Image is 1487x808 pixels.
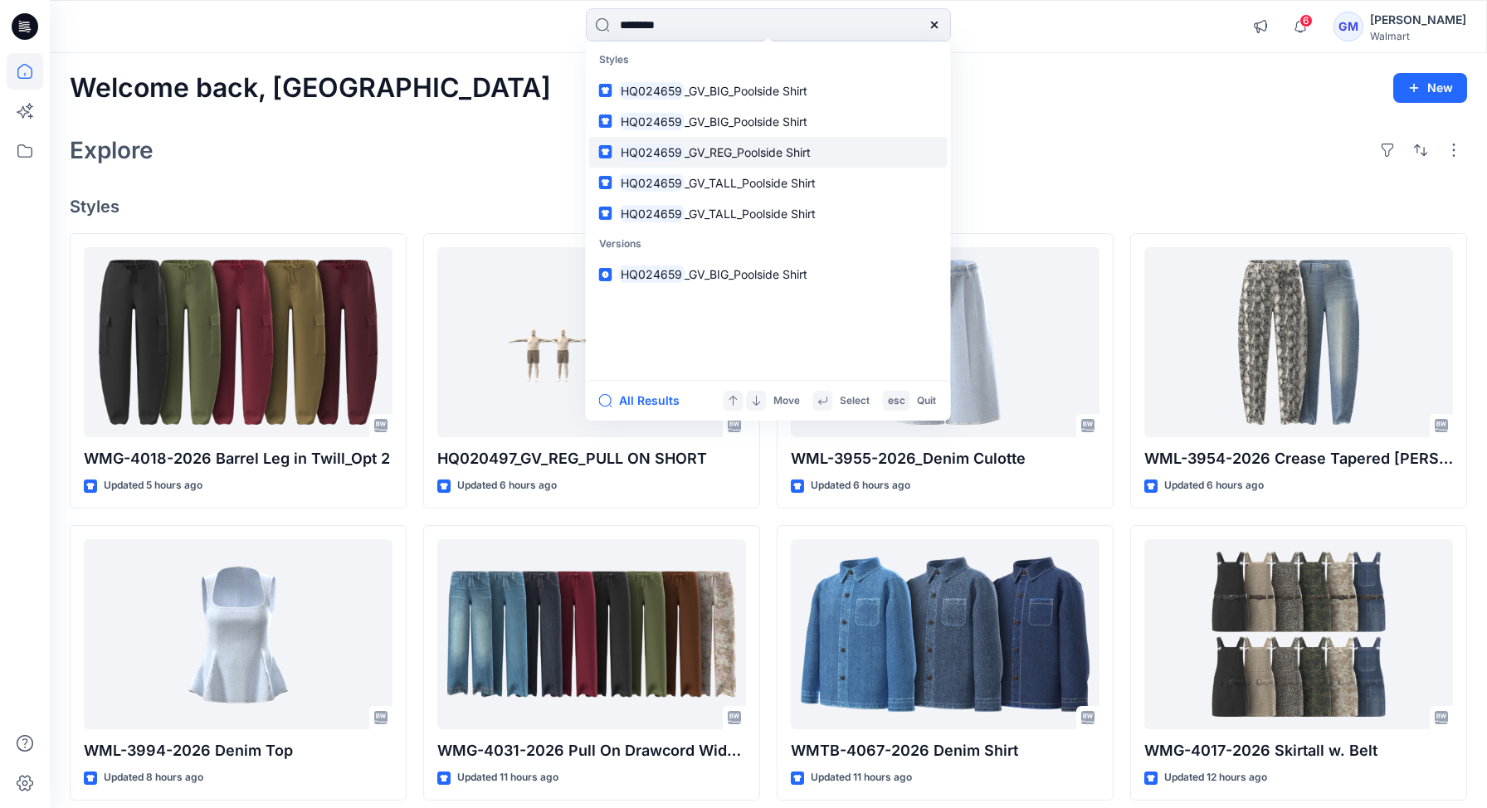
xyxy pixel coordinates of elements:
[619,81,685,100] mark: HQ024659
[685,176,816,190] span: _GV_TALL_Poolside Shirt
[619,112,685,131] mark: HQ024659
[104,477,202,494] p: Updated 5 hours ago
[589,168,948,198] a: HQ024659_GV_TALL_Poolside Shirt
[811,769,912,786] p: Updated 11 hours ago
[791,739,1099,762] p: WMTB-4067-2026 Denim Shirt
[773,392,800,410] p: Move
[1144,539,1453,730] a: WMG-4017-2026 Skirtall w. Belt
[685,114,807,129] span: _GV_BIG_Poolside Shirt
[791,447,1099,470] p: WML-3955-2026_Denim Culotte
[84,247,392,438] a: WMG-4018-2026 Barrel Leg in Twill_Opt 2
[589,106,948,137] a: HQ024659_GV_BIG_Poolside Shirt
[1370,30,1466,42] div: Walmart
[619,204,685,223] mark: HQ024659
[70,137,154,163] h2: Explore
[1164,769,1267,786] p: Updated 12 hours ago
[685,267,807,281] span: _GV_BIG_Poolside Shirt
[84,447,392,470] p: WMG-4018-2026 Barrel Leg in Twill_Opt 2
[1144,739,1453,762] p: WMG-4017-2026 Skirtall w. Belt
[589,45,948,75] p: Styles
[589,137,948,168] a: HQ024659_GV_REG_Poolside Shirt
[619,173,685,192] mark: HQ024659
[1299,14,1313,27] span: 6
[1370,10,1466,30] div: [PERSON_NAME]
[437,539,746,730] a: WMG-4031-2026 Pull On Drawcord Wide Leg_Opt3
[619,143,685,162] mark: HQ024659
[437,447,746,470] p: HQ020497_GV_REG_PULL ON SHORT
[84,739,392,762] p: WML-3994-2026 Denim Top
[70,73,551,104] h2: Welcome back, [GEOGRAPHIC_DATA]
[457,477,557,494] p: Updated 6 hours ago
[1393,73,1467,103] button: New
[589,229,948,260] p: Versions
[437,739,746,762] p: WMG-4031-2026 Pull On Drawcord Wide Leg_Opt3
[685,145,811,159] span: _GV_REG_Poolside Shirt
[437,247,746,438] a: HQ020497_GV_REG_PULL ON SHORT
[1144,447,1453,470] p: WML-3954-2026 Crease Tapered [PERSON_NAME]
[84,539,392,730] a: WML-3994-2026 Denim Top
[917,392,936,410] p: Quit
[1164,477,1264,494] p: Updated 6 hours ago
[888,392,905,410] p: esc
[685,207,816,221] span: _GV_TALL_Poolside Shirt
[685,84,807,98] span: _GV_BIG_Poolside Shirt
[589,259,948,290] a: HQ024659_GV_BIG_Poolside Shirt
[457,769,558,786] p: Updated 11 hours ago
[619,265,685,284] mark: HQ024659
[104,769,203,786] p: Updated 8 hours ago
[1144,247,1453,438] a: WML-3954-2026 Crease Tapered Jean
[589,75,948,106] a: HQ024659_GV_BIG_Poolside Shirt
[1333,12,1363,41] div: GM
[791,539,1099,730] a: WMTB-4067-2026 Denim Shirt
[811,477,910,494] p: Updated 6 hours ago
[589,198,948,229] a: HQ024659_GV_TALL_Poolside Shirt
[599,391,690,411] button: All Results
[70,197,1467,217] h4: Styles
[840,392,870,410] p: Select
